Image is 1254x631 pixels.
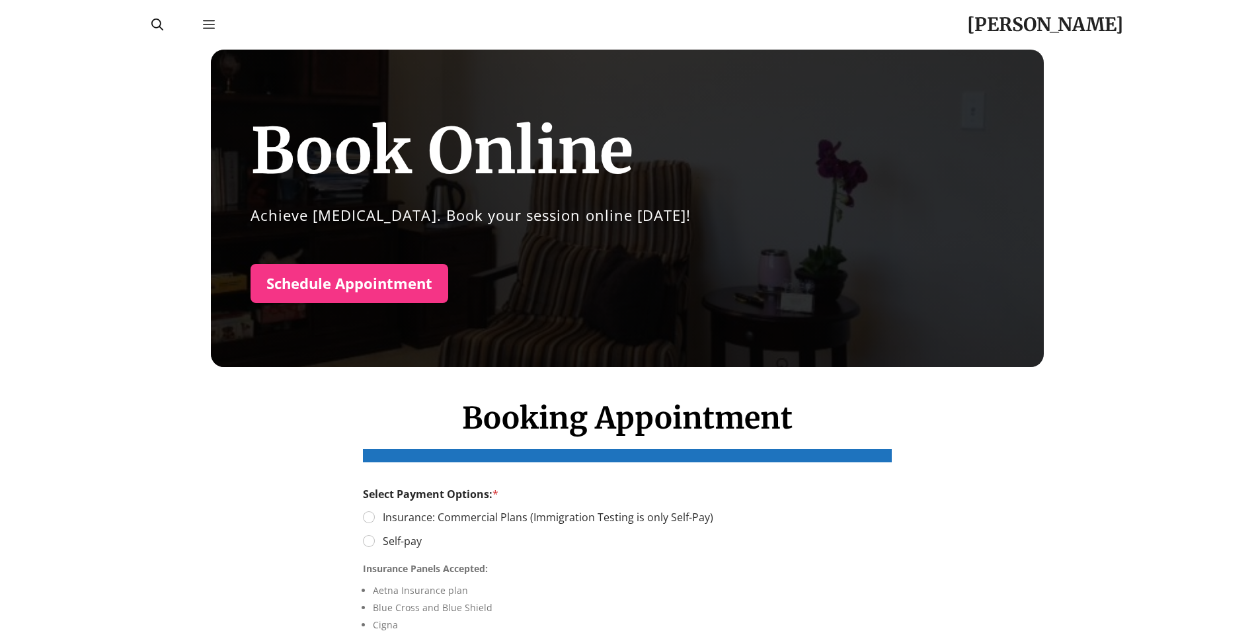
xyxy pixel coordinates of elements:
[1198,578,1241,618] iframe: chat widget
[373,603,892,613] li: Blue Cross and Blue Shield
[251,202,691,229] p: Achieve [MEDICAL_DATA]. Book your session online [DATE]!
[363,400,892,462] h1: Booking Appointment
[373,585,892,596] li: Aetna Insurance plan
[251,114,633,189] h1: Book Online
[373,620,892,630] li: Cigna
[375,511,713,525] label: Insurance: Commercial Plans (Immigration Testing is only Self-Pay)
[363,562,488,575] b: Insurance Panels Accepted:
[251,264,448,304] a: Schedule Appointment
[967,13,1123,36] a: [PERSON_NAME]
[375,534,422,548] label: Self-pay
[363,488,498,501] legend: Select Payment Options:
